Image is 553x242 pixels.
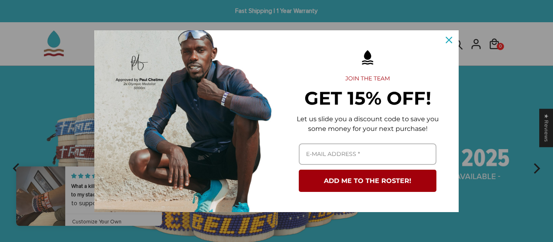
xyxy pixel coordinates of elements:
[446,37,452,43] svg: close icon
[299,170,436,192] button: ADD ME TO THE ROSTER!
[289,114,446,134] p: Let us slide you a discount code to save you some money for your next purchase!
[289,75,446,82] h2: JOIN THE TEAM
[299,143,436,165] input: Email field
[439,30,459,50] button: Close
[304,87,431,109] strong: GET 15% OFF!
